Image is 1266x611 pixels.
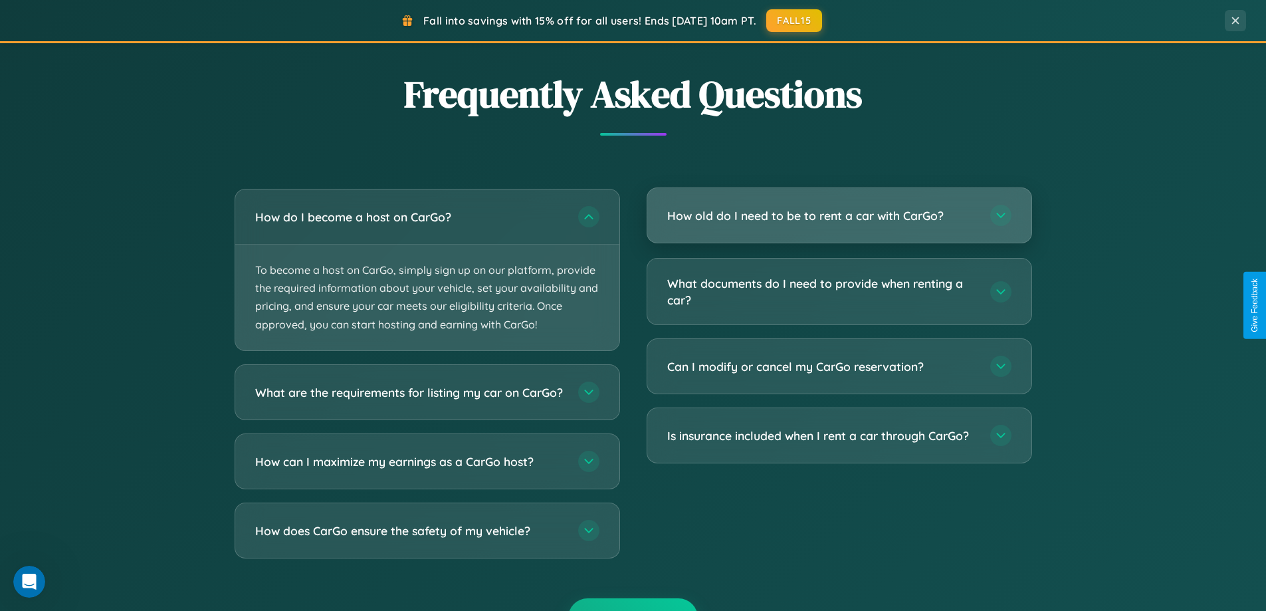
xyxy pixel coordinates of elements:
div: Give Feedback [1250,279,1259,332]
h3: How does CarGo ensure the safety of my vehicle? [255,522,565,539]
h2: Frequently Asked Questions [235,68,1032,120]
h3: How do I become a host on CarGo? [255,209,565,225]
p: To become a host on CarGo, simply sign up on our platform, provide the required information about... [235,245,619,350]
iframe: Intercom live chat [13,566,45,598]
h3: How can I maximize my earnings as a CarGo host? [255,453,565,469]
button: FALL15 [766,9,822,32]
h3: Can I modify or cancel my CarGo reservation? [667,358,977,375]
span: Fall into savings with 15% off for all users! Ends [DATE] 10am PT. [423,14,756,27]
h3: What documents do I need to provide when renting a car? [667,275,977,308]
h3: How old do I need to be to rent a car with CarGo? [667,207,977,224]
h3: Is insurance included when I rent a car through CarGo? [667,428,977,444]
h3: What are the requirements for listing my car on CarGo? [255,384,565,400]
